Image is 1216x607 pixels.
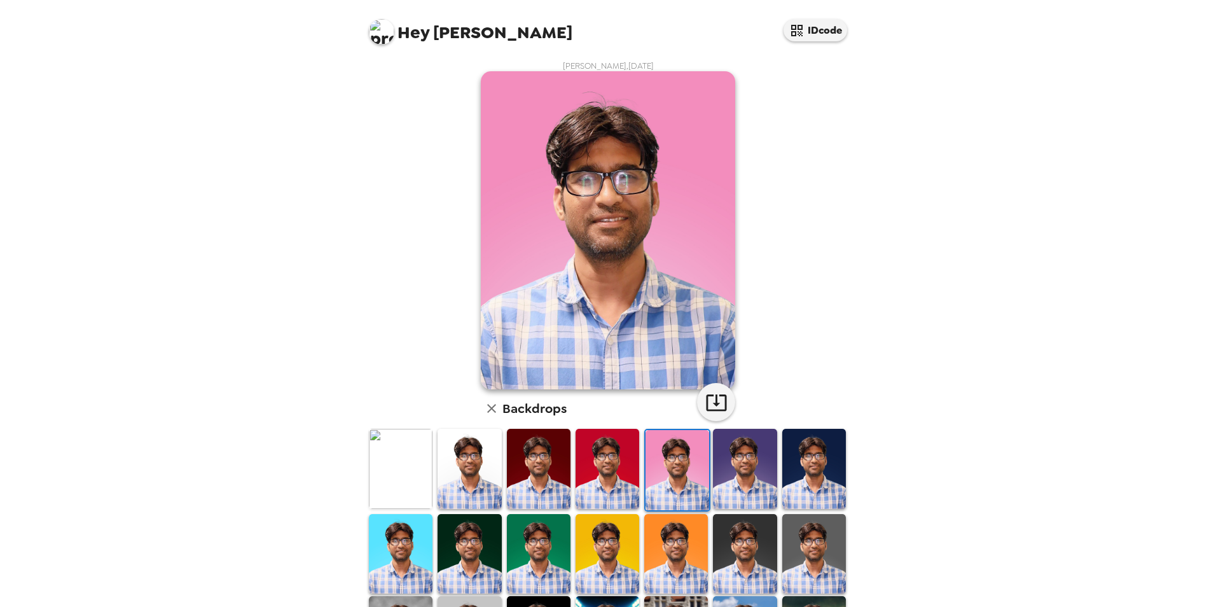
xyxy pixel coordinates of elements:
img: user [481,71,735,389]
img: profile pic [369,19,394,45]
span: Hey [397,21,429,44]
img: Original [369,429,432,508]
span: [PERSON_NAME] , [DATE] [563,60,654,71]
h6: Backdrops [502,398,567,419]
span: [PERSON_NAME] [369,13,572,41]
button: IDcode [784,19,847,41]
